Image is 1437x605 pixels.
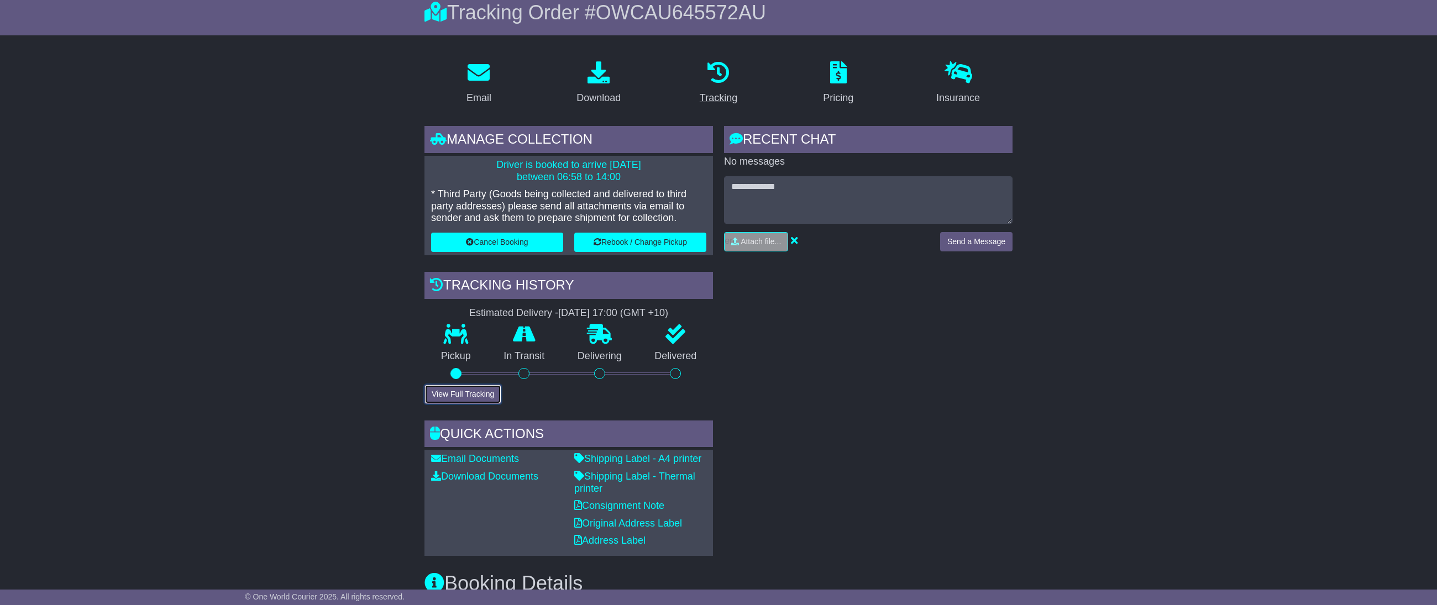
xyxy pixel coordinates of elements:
[431,188,706,224] p: * Third Party (Goods being collected and delivered to third party addresses) please send all atta...
[424,272,713,302] div: Tracking history
[574,453,701,464] a: Shipping Label - A4 printer
[569,57,628,109] a: Download
[561,350,638,362] p: Delivering
[936,91,980,106] div: Insurance
[245,592,405,601] span: © One World Courier 2025. All rights reserved.
[431,471,538,482] a: Download Documents
[638,350,714,362] p: Delivered
[700,91,737,106] div: Tracking
[424,126,713,156] div: Manage collection
[487,350,562,362] p: In Transit
[558,307,668,319] div: [DATE] 17:00 (GMT +10)
[424,350,487,362] p: Pickup
[724,156,1013,168] p: No messages
[823,91,853,106] div: Pricing
[424,385,501,404] button: View Full Tracking
[424,420,713,450] div: Quick Actions
[424,1,1013,24] div: Tracking Order #
[574,233,706,252] button: Rebook / Change Pickup
[459,57,499,109] a: Email
[431,159,706,183] p: Driver is booked to arrive [DATE] between 06:58 to 14:00
[693,57,744,109] a: Tracking
[431,453,519,464] a: Email Documents
[574,535,646,546] a: Address Label
[574,471,695,494] a: Shipping Label - Thermal printer
[574,518,682,529] a: Original Address Label
[431,233,563,252] button: Cancel Booking
[596,1,766,24] span: OWCAU645572AU
[724,126,1013,156] div: RECENT CHAT
[466,91,491,106] div: Email
[816,57,861,109] a: Pricing
[424,307,713,319] div: Estimated Delivery -
[940,232,1013,251] button: Send a Message
[576,91,621,106] div: Download
[424,572,1013,595] h3: Booking Details
[574,500,664,511] a: Consignment Note
[929,57,987,109] a: Insurance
